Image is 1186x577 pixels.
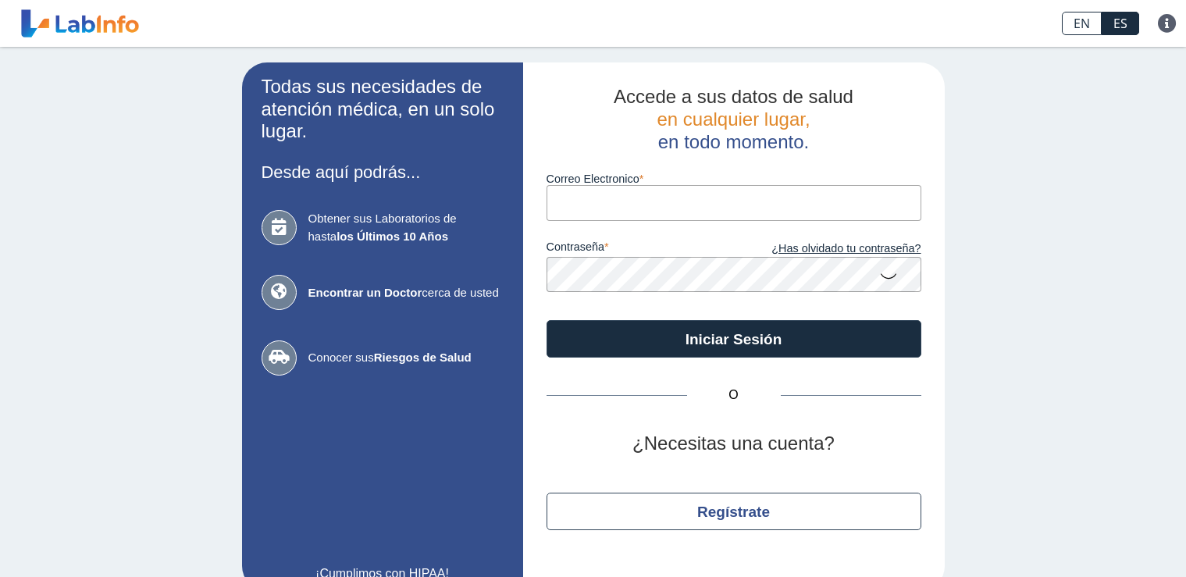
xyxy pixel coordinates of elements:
span: Accede a sus datos de salud [614,86,853,107]
span: en cualquier lugar, [657,109,810,130]
h3: Desde aquí podrás... [262,162,504,182]
b: Riesgos de Salud [374,351,472,364]
h2: ¿Necesitas una cuenta? [547,433,921,455]
button: Iniciar Sesión [547,320,921,358]
span: cerca de usted [308,284,504,302]
span: en todo momento. [658,131,809,152]
span: O [687,386,781,404]
a: ES [1102,12,1139,35]
a: EN [1062,12,1102,35]
b: los Últimos 10 Años [337,230,448,243]
span: Conocer sus [308,349,504,367]
label: contraseña [547,240,734,258]
a: ¿Has olvidado tu contraseña? [734,240,921,258]
button: Regístrate [547,493,921,530]
label: Correo Electronico [547,173,921,185]
span: Obtener sus Laboratorios de hasta [308,210,504,245]
h2: Todas sus necesidades de atención médica, en un solo lugar. [262,76,504,143]
b: Encontrar un Doctor [308,286,422,299]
